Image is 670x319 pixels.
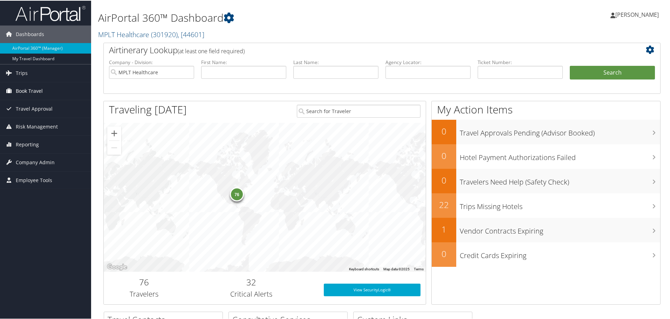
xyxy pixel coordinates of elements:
[460,247,660,260] h3: Credit Cards Expiring
[570,65,655,79] button: Search
[151,29,178,39] span: ( 301920 )
[190,289,313,298] h3: Critical Alerts
[297,104,421,117] input: Search for Traveler
[98,29,204,39] a: MPLT Healthcare
[432,149,456,161] h2: 0
[16,64,28,81] span: Trips
[293,58,378,65] label: Last Name:
[16,82,43,99] span: Book Travel
[460,222,660,235] h3: Vendor Contracts Expiring
[432,119,660,144] a: 0Travel Approvals Pending (Advisor Booked)
[432,242,660,266] a: 0Credit Cards Expiring
[105,262,129,271] a: Open this area in Google Maps (opens a new window)
[15,5,86,21] img: airportal-logo.png
[109,276,179,287] h2: 76
[98,10,477,25] h1: AirPortal 360™ Dashboard
[385,58,471,65] label: Agency Locator:
[460,197,660,211] h3: Trips Missing Hotels
[109,102,187,116] h1: Traveling [DATE]
[432,144,660,168] a: 0Hotel Payment Authorizations Failed
[201,58,286,65] label: First Name:
[190,276,313,287] h2: 32
[109,58,194,65] label: Company - Division:
[615,10,659,18] span: [PERSON_NAME]
[109,43,609,55] h2: Airtinerary Lookup
[230,187,244,201] div: 76
[105,262,129,271] img: Google
[178,29,204,39] span: , [ 44601 ]
[383,266,410,270] span: Map data ©2025
[16,25,44,42] span: Dashboards
[109,289,179,298] h3: Travelers
[432,168,660,193] a: 0Travelers Need Help (Safety Check)
[432,223,456,235] h2: 1
[432,125,456,137] h2: 0
[107,140,121,154] button: Zoom out
[349,266,379,271] button: Keyboard shortcuts
[16,153,55,171] span: Company Admin
[478,58,563,65] label: Ticket Number:
[107,126,121,140] button: Zoom in
[16,99,53,117] span: Travel Approval
[460,148,660,162] h3: Hotel Payment Authorizations Failed
[432,102,660,116] h1: My Action Items
[460,124,660,137] h3: Travel Approvals Pending (Advisor Booked)
[414,266,424,270] a: Terms (opens in new tab)
[16,171,52,188] span: Employee Tools
[460,173,660,186] h3: Travelers Need Help (Safety Check)
[432,198,456,210] h2: 22
[16,135,39,153] span: Reporting
[178,47,245,54] span: (at least one field required)
[610,4,666,25] a: [PERSON_NAME]
[16,117,58,135] span: Risk Management
[432,193,660,217] a: 22Trips Missing Hotels
[432,247,456,259] h2: 0
[324,283,421,296] a: View SecurityLogic®
[432,217,660,242] a: 1Vendor Contracts Expiring
[432,174,456,186] h2: 0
